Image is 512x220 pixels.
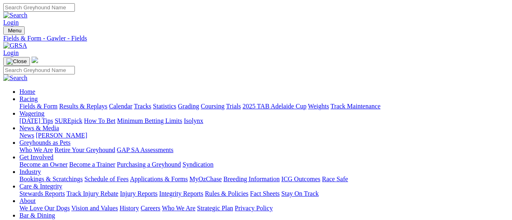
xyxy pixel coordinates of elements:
a: Vision and Values [71,205,118,212]
a: Grading [178,103,199,110]
a: Home [19,88,35,95]
a: 2025 TAB Adelaide Cup [242,103,306,110]
a: Tracks [134,103,151,110]
img: GRSA [3,42,27,49]
a: Login [3,49,19,56]
a: Track Maintenance [331,103,380,110]
a: Fact Sheets [250,190,280,197]
a: Statistics [153,103,176,110]
a: About [19,197,36,204]
a: Breeding Information [223,176,280,182]
a: Minimum Betting Limits [117,117,182,124]
span: Menu [8,27,21,34]
a: We Love Our Dogs [19,205,70,212]
a: Race Safe [322,176,348,182]
a: Wagering [19,110,45,117]
a: Strategic Plan [197,205,233,212]
a: Purchasing a Greyhound [117,161,181,168]
a: Become a Trainer [69,161,115,168]
div: Greyhounds as Pets [19,146,509,154]
a: Results & Replays [59,103,107,110]
a: Integrity Reports [159,190,203,197]
button: Toggle navigation [3,57,30,66]
a: Coursing [201,103,225,110]
a: Syndication [183,161,213,168]
img: Search [3,74,28,82]
a: Get Involved [19,154,53,161]
a: Privacy Policy [235,205,273,212]
a: Who We Are [162,205,195,212]
a: MyOzChase [189,176,222,182]
a: [DATE] Tips [19,117,53,124]
a: History [119,205,139,212]
img: logo-grsa-white.png [32,57,38,63]
a: Who We Are [19,146,53,153]
a: Bar & Dining [19,212,55,219]
a: Greyhounds as Pets [19,139,70,146]
a: Injury Reports [120,190,157,197]
a: How To Bet [84,117,116,124]
a: GAP SA Assessments [117,146,174,153]
a: Care & Integrity [19,183,62,190]
a: News & Media [19,125,59,131]
a: Calendar [109,103,132,110]
a: SUREpick [55,117,82,124]
a: Stay On Track [281,190,319,197]
div: Racing [19,103,509,110]
div: About [19,205,509,212]
div: News & Media [19,132,509,139]
div: Get Involved [19,161,509,168]
a: News [19,132,34,139]
a: Become an Owner [19,161,68,168]
img: Search [3,12,28,19]
div: Industry [19,176,509,183]
a: Schedule of Fees [84,176,128,182]
a: ICG Outcomes [281,176,320,182]
a: Rules & Policies [205,190,249,197]
a: Racing [19,95,38,102]
a: Applications & Forms [130,176,188,182]
img: Close [6,58,27,65]
a: Isolynx [184,117,203,124]
div: Care & Integrity [19,190,509,197]
a: Login [3,19,19,26]
a: Trials [226,103,241,110]
input: Search [3,3,75,12]
a: Bookings & Scratchings [19,176,83,182]
a: Industry [19,168,41,175]
a: Retire Your Greyhound [55,146,115,153]
a: Careers [140,205,160,212]
input: Search [3,66,75,74]
a: [PERSON_NAME] [36,132,87,139]
a: Fields & Form - Gawler - Fields [3,35,509,42]
button: Toggle navigation [3,26,25,35]
div: Wagering [19,117,509,125]
a: Weights [308,103,329,110]
a: Stewards Reports [19,190,65,197]
a: Track Injury Rebate [66,190,118,197]
a: Fields & Form [19,103,57,110]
